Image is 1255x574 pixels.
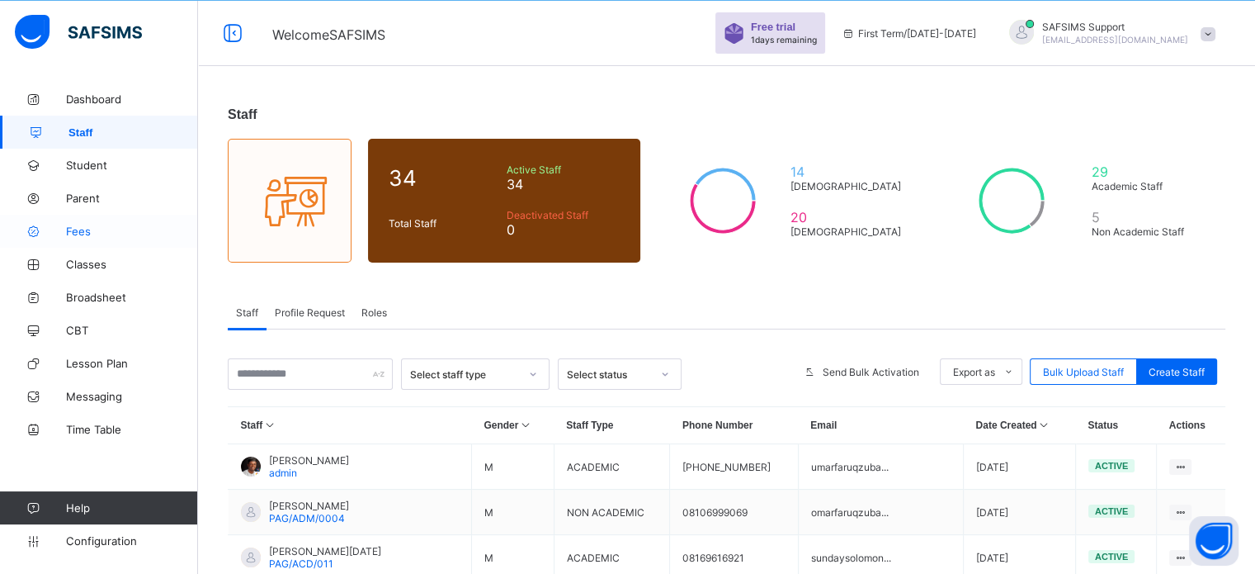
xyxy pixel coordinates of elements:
[507,164,620,176] span: Active Staff
[66,534,197,548] span: Configuration
[66,192,198,205] span: Parent
[66,390,198,403] span: Messaging
[236,306,258,319] span: Staff
[751,35,817,45] span: 1 days remaining
[15,15,142,50] img: safsims
[269,512,345,524] span: PAG/ADM/0004
[567,368,651,381] div: Select status
[823,366,919,378] span: Send Bulk Activation
[953,366,995,378] span: Export as
[790,225,908,238] span: [DEMOGRAPHIC_DATA]
[1189,516,1238,566] button: Open asap
[798,444,963,490] td: umarfaruqzuba...
[993,20,1224,47] div: SAFSIMSSupport
[1036,420,1050,431] i: Sort in Ascending Order
[410,368,519,381] div: Select staff type
[66,324,198,337] span: CBT
[842,27,976,40] span: session/term information
[1095,506,1128,516] span: active
[963,407,1075,444] th: Date Created
[66,258,198,271] span: Classes
[963,444,1075,490] td: [DATE]
[471,490,554,535] td: M
[471,444,554,490] td: M
[269,500,349,512] span: [PERSON_NAME]
[1092,225,1197,238] span: Non Academic Staff
[1092,164,1197,180] span: 29
[507,221,620,238] span: 0
[1042,21,1188,33] span: SAFSIMS Support
[66,423,198,436] span: Time Table
[1095,461,1128,471] span: active
[670,407,798,444] th: Phone Number
[1149,366,1205,378] span: Create Staff
[66,357,198,370] span: Lesson Plan
[471,407,554,444] th: Gender
[229,407,472,444] th: Staff
[1095,552,1128,562] span: active
[790,209,908,225] span: 20
[262,420,276,431] i: Sort in Ascending Order
[507,176,620,192] span: 34
[66,159,198,172] span: Student
[269,557,333,570] span: PAG/ACD/011
[798,490,963,535] td: omarfaruqzuba...
[751,21,809,33] span: Free trial
[518,420,532,431] i: Sort in Ascending Order
[66,93,198,106] span: Dashboard
[275,306,345,319] span: Profile Request
[269,467,297,479] span: admin
[1092,180,1197,192] span: Academic Staff
[272,26,385,43] span: Welcome SAFSIMS
[554,490,670,535] td: NON ACADEMIC
[228,107,257,121] span: Staff
[554,407,670,444] th: Staff Type
[269,545,381,557] span: [PERSON_NAME][DATE]
[1157,407,1225,444] th: Actions
[385,213,502,234] div: Total Staff
[66,501,197,515] span: Help
[269,454,349,467] span: [PERSON_NAME]
[389,165,498,191] span: 34
[798,407,963,444] th: Email
[554,444,670,490] td: ACADEMIC
[670,444,798,490] td: [PHONE_NUMBER]
[1075,407,1156,444] th: Status
[790,164,908,180] span: 14
[790,180,908,192] span: [DEMOGRAPHIC_DATA]
[963,490,1075,535] td: [DATE]
[507,209,620,221] span: Deactivated Staff
[66,291,198,304] span: Broadsheet
[66,225,198,238] span: Fees
[1092,209,1197,225] span: 5
[68,126,198,139] span: Staff
[1043,366,1124,378] span: Bulk Upload Staff
[361,306,387,319] span: Roles
[1042,35,1188,45] span: [EMAIL_ADDRESS][DOMAIN_NAME]
[670,490,798,535] td: 08106999069
[724,23,744,44] img: sticker-purple.71386a28dfed39d6af7621340158ba97.svg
